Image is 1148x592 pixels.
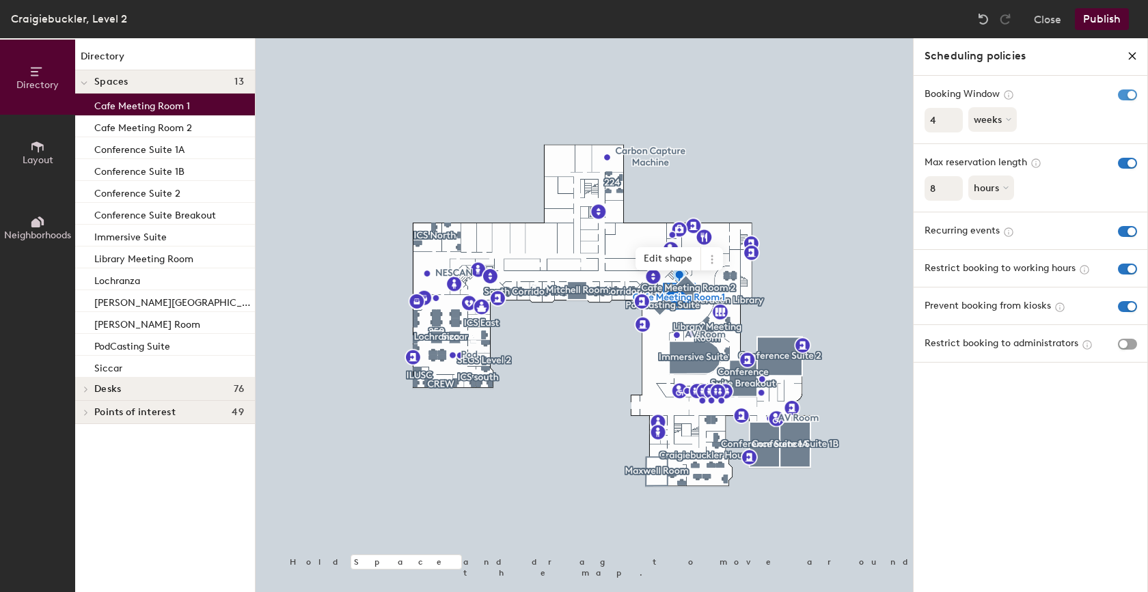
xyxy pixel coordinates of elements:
span: Max reservation length [925,156,1027,169]
p: Conference Suite Breakout [94,206,216,221]
p: Conference Suite 2 [94,184,180,199]
span: Points of interest [94,407,176,418]
p: Cafe Meeting Room 1 [94,96,190,112]
p: Library Meeting Room [94,249,193,265]
span: Booking Window [925,88,1000,100]
span: Recurring events [925,225,1000,237]
img: Redo [998,12,1012,26]
img: Undo [976,12,990,26]
span: Directory [16,79,59,91]
span: Restrict booking to working hours [925,262,1076,274]
p: Conference Suite 1A [94,140,184,156]
p: Lochranza [94,271,140,287]
div: Craigiebuckler, Level 2 [11,10,127,27]
button: hours [968,175,1014,200]
span: Spaces [94,76,128,87]
p: Cafe Meeting Room 2 [94,118,192,134]
span: 13 [234,76,244,87]
h1: Directory [75,49,255,70]
svg: close policies [1127,51,1138,61]
button: Close [1034,8,1061,30]
span: Prevent booking from kiosks [925,300,1051,312]
span: Neighborhoods [4,229,71,241]
span: Edit shape [635,247,701,270]
button: weeks [968,107,1017,132]
p: PodCasting Suite [94,337,170,352]
p: Siccar [94,358,122,374]
span: Desks [94,384,121,395]
span: 76 [234,384,244,395]
span: 49 [232,407,244,418]
span: Restrict booking to administrators [925,337,1078,350]
button: Publish [1075,8,1129,30]
h5: Scheduling policies [925,49,1026,63]
p: Immersive Suite [94,227,167,243]
span: Layout [23,154,53,166]
p: [PERSON_NAME][GEOGRAPHIC_DATA] [94,293,252,309]
p: Conference Suite 1B [94,162,184,178]
p: [PERSON_NAME] Room [94,315,200,330]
